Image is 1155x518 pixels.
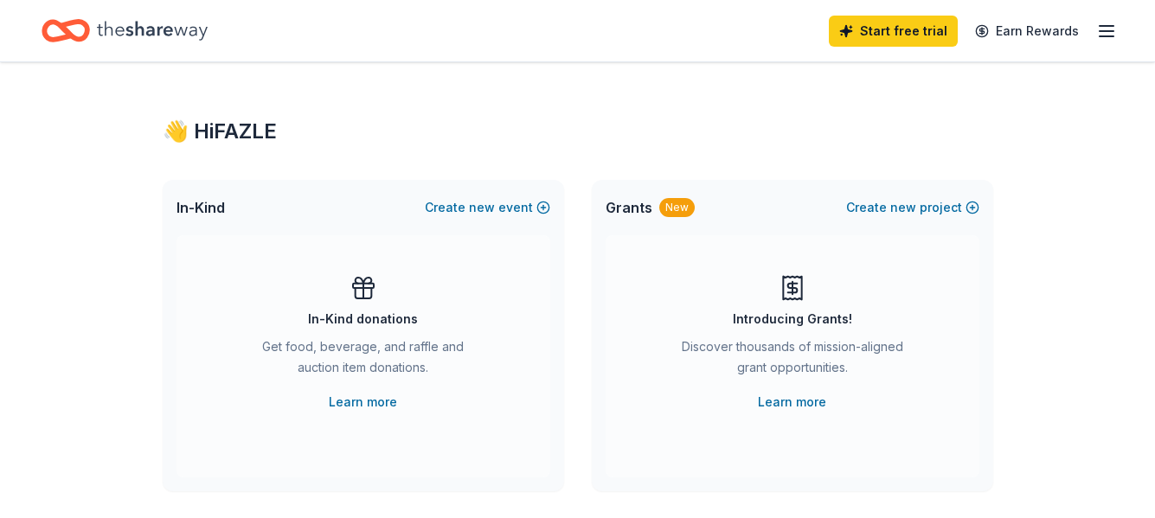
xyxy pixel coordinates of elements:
span: Grants [606,197,652,218]
div: New [659,198,695,217]
div: 👋 Hi FAZLE [163,118,993,145]
span: In-Kind [176,197,225,218]
a: Learn more [758,392,826,412]
div: Get food, beverage, and raffle and auction item donations. [246,336,481,385]
button: Createnewevent [425,197,550,218]
a: Start free trial [829,16,958,47]
div: In-Kind donations [308,309,418,329]
a: Earn Rewards [965,16,1089,47]
button: Createnewproject [846,197,979,218]
div: Discover thousands of mission-aligned grant opportunities. [675,336,910,385]
a: Home [42,10,208,51]
a: Learn more [329,392,397,412]
span: new [890,197,916,218]
div: Introducing Grants! [733,309,852,329]
span: new [469,197,495,218]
